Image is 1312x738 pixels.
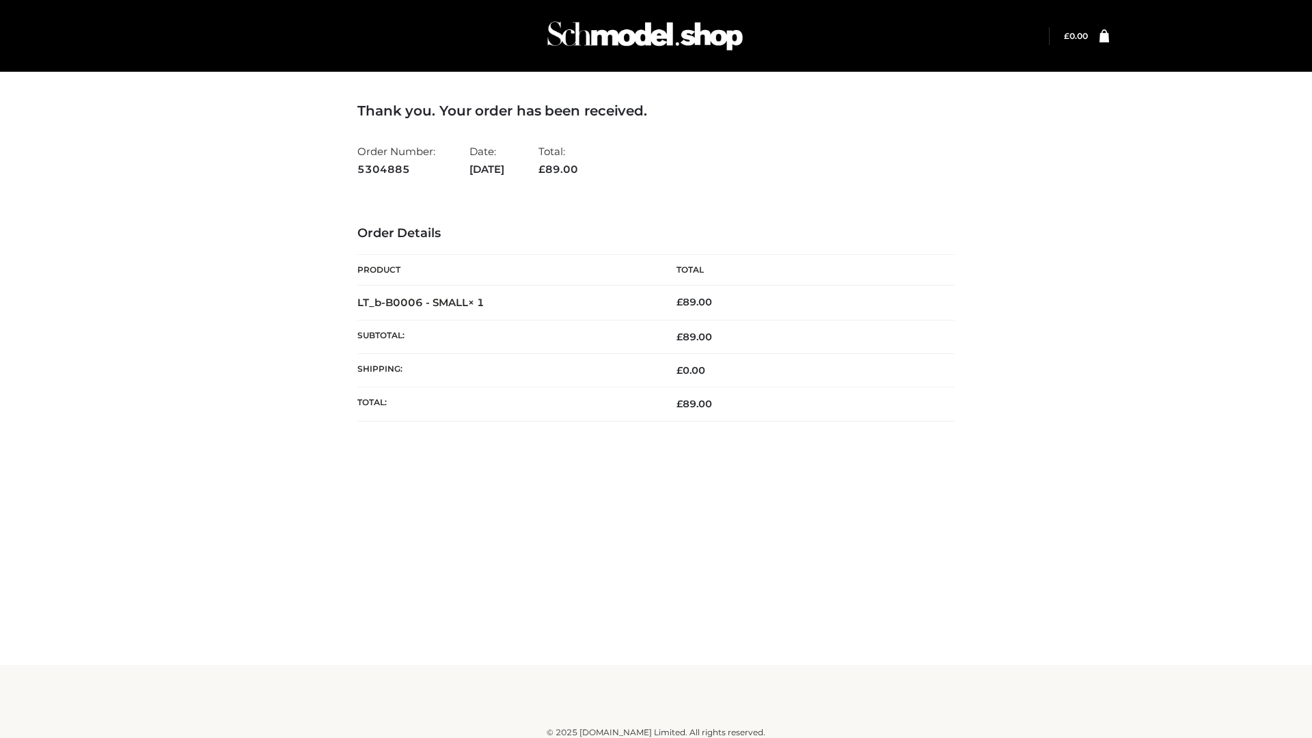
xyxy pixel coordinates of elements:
h3: Order Details [357,226,955,241]
span: 89.00 [676,331,712,343]
span: £ [538,163,545,176]
span: 89.00 [676,398,712,410]
bdi: 0.00 [676,364,705,377]
a: £0.00 [1064,31,1088,41]
strong: LT_b-B0006 - SMALL [357,296,484,309]
li: Date: [469,139,504,181]
span: £ [1064,31,1069,41]
bdi: 0.00 [1064,31,1088,41]
th: Shipping: [357,354,656,387]
span: £ [676,331,683,343]
span: £ [676,364,683,377]
img: Schmodel Admin 964 [543,9,748,63]
strong: × 1 [468,296,484,309]
bdi: 89.00 [676,296,712,308]
th: Total [656,255,955,286]
li: Total: [538,139,578,181]
li: Order Number: [357,139,435,181]
h3: Thank you. Your order has been received. [357,102,955,119]
span: 89.00 [538,163,578,176]
span: £ [676,398,683,410]
th: Total: [357,387,656,421]
th: Subtotal: [357,320,656,353]
span: £ [676,296,683,308]
strong: [DATE] [469,161,504,178]
th: Product [357,255,656,286]
strong: 5304885 [357,161,435,178]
